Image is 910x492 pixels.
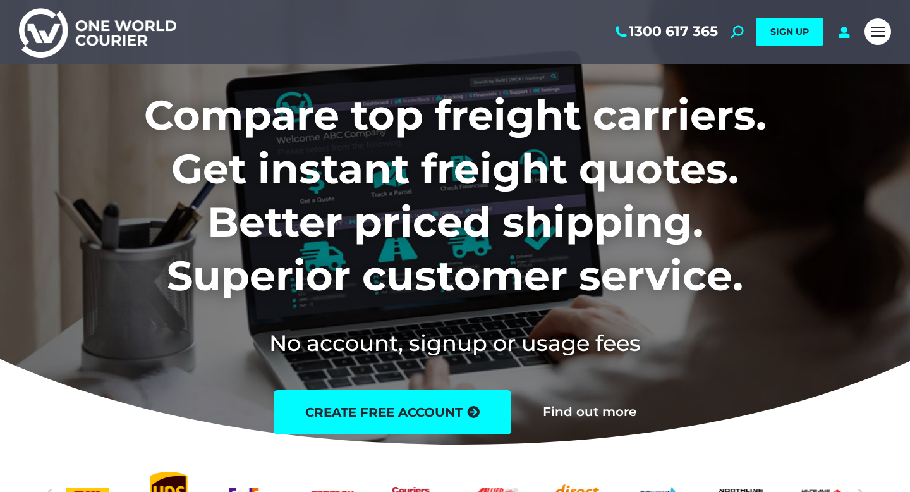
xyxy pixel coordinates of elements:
[274,390,511,434] a: create free account
[61,328,850,359] h2: No account, signup or usage fees
[864,18,891,45] a: Mobile menu icon
[61,89,850,302] h1: Compare top freight carriers. Get instant freight quotes. Better priced shipping. Superior custom...
[756,18,823,46] a: SIGN UP
[613,23,718,40] a: 1300 617 365
[543,405,636,419] a: Find out more
[770,26,809,37] span: SIGN UP
[19,6,176,58] img: One World Courier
